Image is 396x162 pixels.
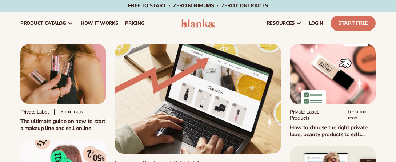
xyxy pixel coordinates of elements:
[267,20,295,26] span: resources
[77,12,122,35] a: How It Works
[290,44,376,104] img: Private Label Beauty Products Click
[290,124,376,138] h2: How to choose the right private label beauty products to sell: expert advice
[121,12,148,35] a: pricing
[20,109,48,115] div: Private label
[20,20,66,26] span: product catalog
[17,12,77,35] a: product catalog
[20,118,106,131] h1: The ultimate guide on how to start a makeup line and sell online
[115,44,281,154] img: Growing money with ecommerce
[290,109,336,121] div: Private Label, Products
[342,109,376,121] div: 5 - 6 min read
[81,20,118,26] span: How It Works
[263,12,305,35] a: resources
[290,44,376,138] a: Private Label Beauty Products Click Private Label, Products 5 - 6 min readHow to choose the right...
[305,12,327,35] a: LOGIN
[331,16,376,31] a: Start Free
[54,109,83,115] div: 8 min read
[20,44,106,131] a: Person holding branded make up with a solid pink background Private label 8 min readThe ultimate ...
[128,2,268,9] span: Free to start · ZERO minimums · ZERO contracts
[125,20,144,26] span: pricing
[181,19,215,28] img: logo
[309,20,323,26] span: LOGIN
[20,44,106,104] img: Person holding branded make up with a solid pink background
